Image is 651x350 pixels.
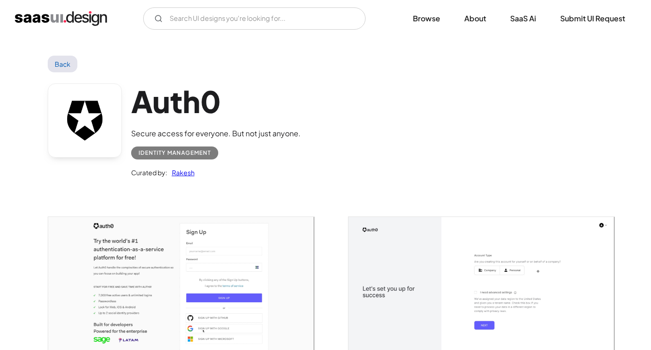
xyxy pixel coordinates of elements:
form: Email Form [143,7,366,30]
h1: Auth0 [131,83,301,119]
a: SaaS Ai [499,8,547,29]
div: Identity Management [139,147,211,159]
div: Curated by: [131,167,167,178]
a: Rakesh [167,167,195,178]
input: Search UI designs you're looking for... [143,7,366,30]
a: About [453,8,497,29]
a: Back [48,56,78,72]
a: Submit UI Request [549,8,636,29]
a: Browse [402,8,451,29]
a: home [15,11,107,26]
div: Secure access for everyone. But not just anyone. [131,128,301,139]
